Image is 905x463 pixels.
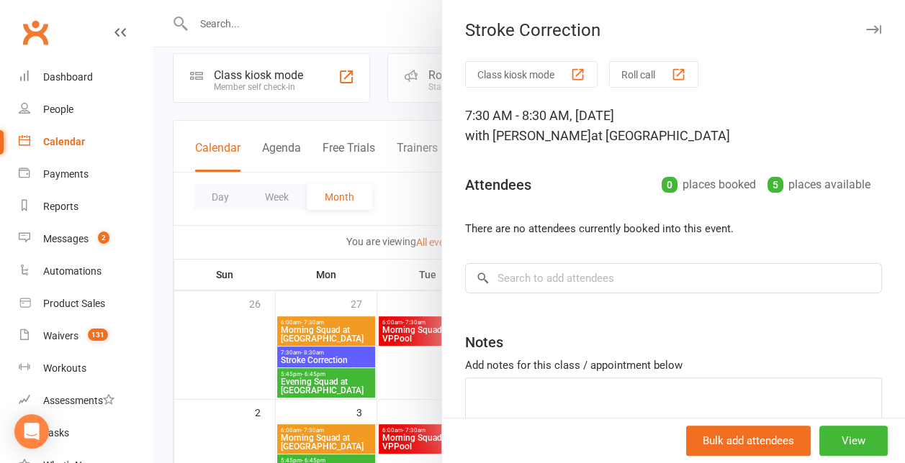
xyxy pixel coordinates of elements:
div: Workouts [43,362,86,374]
span: 131 [88,329,108,341]
span: 2 [98,232,109,244]
a: People [19,93,152,126]
span: with [PERSON_NAME] [465,128,591,143]
div: People [43,104,73,115]
div: Notes [465,332,503,352]
button: Class kiosk mode [465,61,598,88]
div: Attendees [465,175,531,195]
div: Stroke Correction [442,20,905,40]
a: Reports [19,191,152,223]
li: There are no attendees currently booked into this event. [465,220,882,237]
div: Dashboard [43,71,93,83]
div: Waivers [43,330,78,341]
div: Calendar [43,136,85,147]
div: 7:30 AM - 8:30 AM, [DATE] [465,106,882,146]
span: at [GEOGRAPHIC_DATA] [591,128,730,143]
div: Product Sales [43,298,105,309]
a: Tasks [19,417,152,449]
div: 5 [767,177,783,193]
a: Assessments [19,385,152,417]
a: Dashboard [19,61,152,93]
div: Automations [43,265,102,277]
button: View [819,426,888,456]
button: Roll call [609,61,698,88]
div: Assessments [43,395,114,406]
div: Add notes for this class / appointment below [465,357,882,374]
a: Product Sales [19,288,152,320]
a: Messages 2 [19,223,152,255]
div: places available [767,175,870,195]
div: places booked [662,175,756,195]
a: Workouts [19,352,152,385]
div: Tasks [43,427,69,439]
a: Calendar [19,126,152,158]
a: Payments [19,158,152,191]
div: Reports [43,201,78,212]
div: Open Intercom Messenger [14,414,49,449]
button: Bulk add attendees [686,426,811,456]
a: Automations [19,255,152,288]
div: Payments [43,168,89,180]
a: Waivers 131 [19,320,152,352]
input: Search to add attendees [465,263,882,293]
a: Clubworx [17,14,53,50]
div: Messages [43,233,89,244]
div: 0 [662,177,677,193]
